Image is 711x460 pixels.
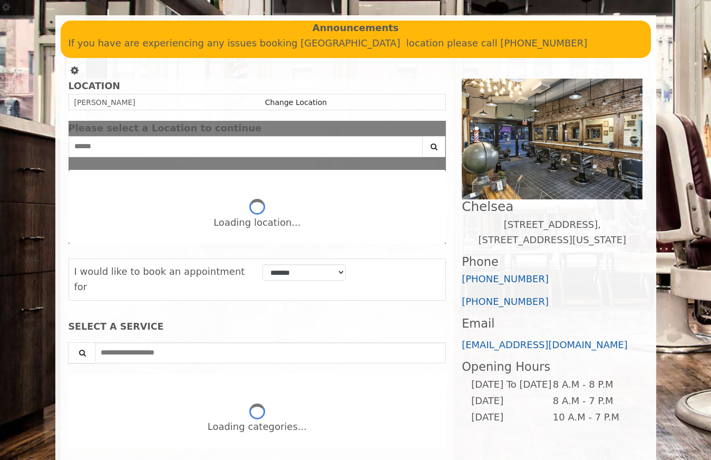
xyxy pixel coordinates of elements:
[313,21,399,36] b: Announcements
[68,342,95,363] button: Service Search
[462,317,642,330] h3: Email
[462,273,549,284] a: [PHONE_NUMBER]
[69,122,262,133] span: Please select a Location to continue
[69,81,120,91] b: LOCATION
[213,215,300,231] div: Loading location...
[74,266,245,292] span: I would like to book an appointment for
[208,419,307,435] div: Loading categories...
[552,393,634,409] td: 8 A.M - 7 P.M
[69,136,423,157] input: Search Center
[74,98,135,107] span: [PERSON_NAME]
[462,217,642,248] p: [STREET_ADDRESS],[STREET_ADDRESS][US_STATE]
[265,98,327,107] a: Change Location
[428,143,440,150] i: Search button
[69,322,446,332] div: SELECT A SERVICE
[462,296,549,307] a: [PHONE_NUMBER]
[471,409,552,426] td: [DATE]
[471,377,552,393] td: [DATE] To [DATE]
[471,393,552,409] td: [DATE]
[462,255,642,269] h3: Phone
[69,36,643,51] p: If you have are experiencing any issues booking [GEOGRAPHIC_DATA] location please call [PHONE_NUM...
[430,125,446,132] button: close dialog
[462,339,628,350] a: [EMAIL_ADDRESS][DOMAIN_NAME]
[69,136,446,162] div: Center Select
[462,360,642,373] h3: Opening Hours
[552,377,634,393] td: 8 A.M - 8 P.M
[462,199,642,214] h2: Chelsea
[552,409,634,426] td: 10 A.M - 7 P.M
